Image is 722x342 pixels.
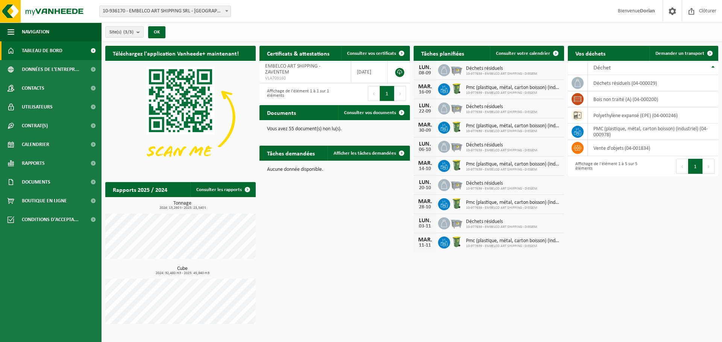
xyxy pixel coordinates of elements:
div: Affichage de l'élément 1 à 1 sur 1 éléments [263,85,331,102]
div: LUN. [417,179,432,185]
div: 30-09 [417,128,432,133]
span: Déchets résiduels [466,104,537,110]
span: Déchet [593,65,611,71]
span: EMBELCO ART SHIPPING - ZAVENTEM [265,63,320,75]
div: LUN. [417,103,432,109]
span: 10-977639 - EMBELCO ART SHIPPING - DIEGEM [466,244,560,249]
img: WB-0240-HPE-GN-50 [450,235,463,248]
span: Déchets résiduels [466,142,537,148]
div: 11-11 [417,243,432,248]
span: Site(s) [109,27,133,38]
div: MAR. [417,122,432,128]
p: Vous avez 55 document(s) non lu(s). [267,127,402,132]
div: LUN. [417,218,432,224]
div: MAR. [417,237,432,243]
h2: Certificats & attestations [259,46,337,60]
span: Boutique en ligne [22,191,67,210]
span: 10-977639 - EMBELCO ART SHIPPING - DIEGEM [466,91,560,95]
count: (3/3) [123,30,133,35]
span: Déchets résiduels [466,66,537,72]
span: 10-936170 - EMBELCO ART SHIPPING SRL - ETTERBEEK [99,6,231,17]
span: Consulter vos certificats [347,51,396,56]
button: Next [394,86,406,101]
span: Consulter votre calendrier [496,51,550,56]
span: VLA709160 [265,75,345,81]
button: 1 [380,86,394,101]
img: WB-2500-GAL-GY-01 [450,101,463,114]
span: 10-977639 - EMBELCO ART SHIPPING - DIEGEM [466,129,560,134]
div: MAR. [417,199,432,205]
div: 03-11 [417,224,432,229]
button: Next [703,159,714,174]
span: Utilisateurs [22,98,53,116]
h2: Téléchargez l'application Vanheede+ maintenant! [105,46,246,60]
img: WB-2500-GAL-GY-01 [450,140,463,152]
button: OK [148,26,165,38]
span: 10-977639 - EMBELCO ART SHIPPING - DIEGEM [466,206,560,210]
strong: Dorian [640,8,655,14]
h3: Cube [109,266,256,275]
span: Consulter vos documents [344,110,396,115]
span: Pmc (plastique, métal, carton boisson) (industriel) [466,123,560,129]
span: 10-936170 - EMBELCO ART SHIPPING SRL - ETTERBEEK [100,6,231,17]
div: Affichage de l'élément 1 à 5 sur 5 éléments [572,158,639,175]
img: WB-2500-GAL-GY-01 [450,178,463,191]
h2: Tâches demandées [259,146,322,160]
img: WB-0240-HPE-GN-50 [450,159,463,172]
td: [DATE] [351,61,388,83]
a: Consulter votre calendrier [490,46,563,61]
td: déchets résiduels (04-000029) [588,75,718,91]
h2: Vos déchets [568,46,613,60]
button: Previous [368,86,380,101]
span: Conditions d'accepta... [22,210,79,229]
img: WB-2500-GAL-GY-01 [450,63,463,76]
td: vente d'objets (04-001834) [588,140,718,156]
h2: Tâches planifiées [414,46,472,60]
td: polyethylène expansé (EPE) (04-000246) [588,107,718,124]
a: Demander un transport [649,46,717,61]
div: MAR. [417,160,432,166]
img: WB-0240-HPE-GN-50 [450,197,463,210]
button: Site(s)(3/3) [105,26,144,38]
span: Navigation [22,23,49,41]
div: 20-10 [417,185,432,191]
div: 08-09 [417,71,432,76]
td: PMC (plastique, métal, carton boisson) (industriel) (04-000978) [588,124,718,140]
span: 10-977639 - EMBELCO ART SHIPPING - DIEGEM [466,72,537,76]
a: Consulter vos documents [338,105,409,120]
span: Tableau de bord [22,41,62,60]
img: WB-2500-GAL-GY-01 [450,216,463,229]
div: 28-10 [417,205,432,210]
a: Consulter les rapports [190,182,255,197]
h2: Documents [259,105,303,120]
div: 06-10 [417,147,432,152]
h2: Rapports 2025 / 2024 [105,182,175,197]
h3: Tonnage [109,201,256,210]
img: WB-0240-HPE-GN-50 [450,121,463,133]
span: Documents [22,173,50,191]
span: 2024: 13,260 t - 2025: 23,540 t [109,206,256,210]
span: Déchets résiduels [466,181,537,187]
button: 1 [688,159,703,174]
span: Demander un transport [655,51,704,56]
span: Pmc (plastique, métal, carton boisson) (industriel) [466,238,560,244]
img: WB-0240-HPE-GN-50 [450,82,463,95]
div: MAR. [417,84,432,90]
span: Déchets résiduels [466,219,537,225]
span: Contacts [22,79,44,98]
span: Calendrier [22,135,49,154]
span: Contrat(s) [22,116,48,135]
div: 14-10 [417,166,432,172]
span: 10-977639 - EMBELCO ART SHIPPING - DIEGEM [466,225,537,229]
div: LUN. [417,65,432,71]
span: 10-977639 - EMBELCO ART SHIPPING - DIEGEM [466,187,537,191]
span: Rapports [22,154,45,173]
td: bois non traité (A) (04-000200) [588,91,718,107]
span: Pmc (plastique, métal, carton boisson) (industriel) [466,85,560,91]
span: 10-977639 - EMBELCO ART SHIPPING - DIEGEM [466,110,537,115]
div: 22-09 [417,109,432,114]
p: Aucune donnée disponible. [267,167,402,172]
a: Afficher les tâches demandées [328,146,409,161]
span: Pmc (plastique, métal, carton boisson) (industriel) [466,161,560,167]
span: 10-977639 - EMBELCO ART SHIPPING - DIEGEM [466,167,560,172]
